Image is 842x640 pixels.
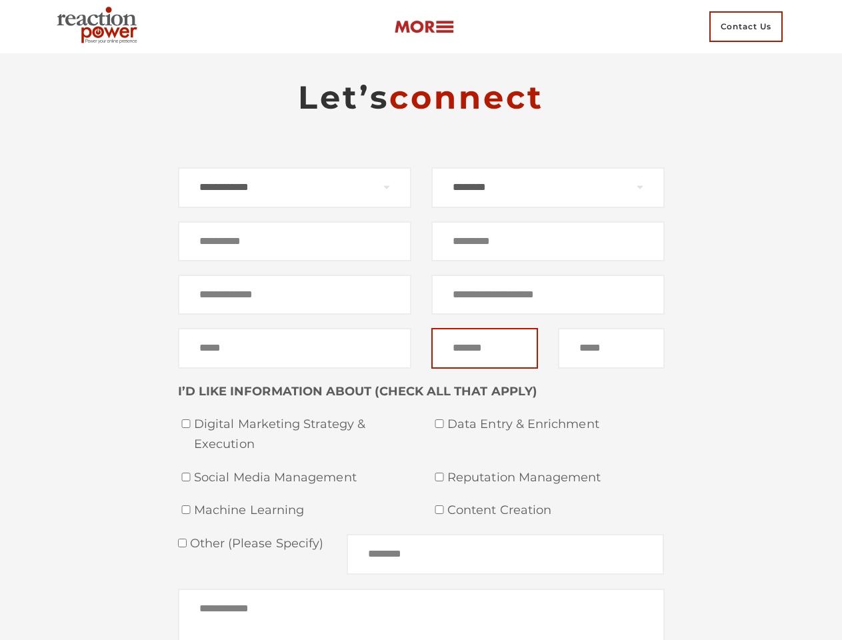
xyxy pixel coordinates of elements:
span: Reputation Management [447,468,665,488]
span: Machine Learning [194,501,411,521]
span: Data Entry & Enrichment [447,415,665,435]
strong: I’D LIKE INFORMATION ABOUT (CHECK ALL THAT APPLY) [178,384,537,399]
h2: Let’s [178,77,665,117]
span: Other (please specify) [187,536,324,551]
img: more-btn.png [394,19,454,35]
span: Contact Us [709,11,783,42]
img: Executive Branding | Personal Branding Agency [51,3,148,51]
span: Digital Marketing Strategy & Execution [194,415,411,454]
span: Social Media Management [194,468,411,488]
span: Content Creation [447,501,665,521]
span: connect [389,78,544,117]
